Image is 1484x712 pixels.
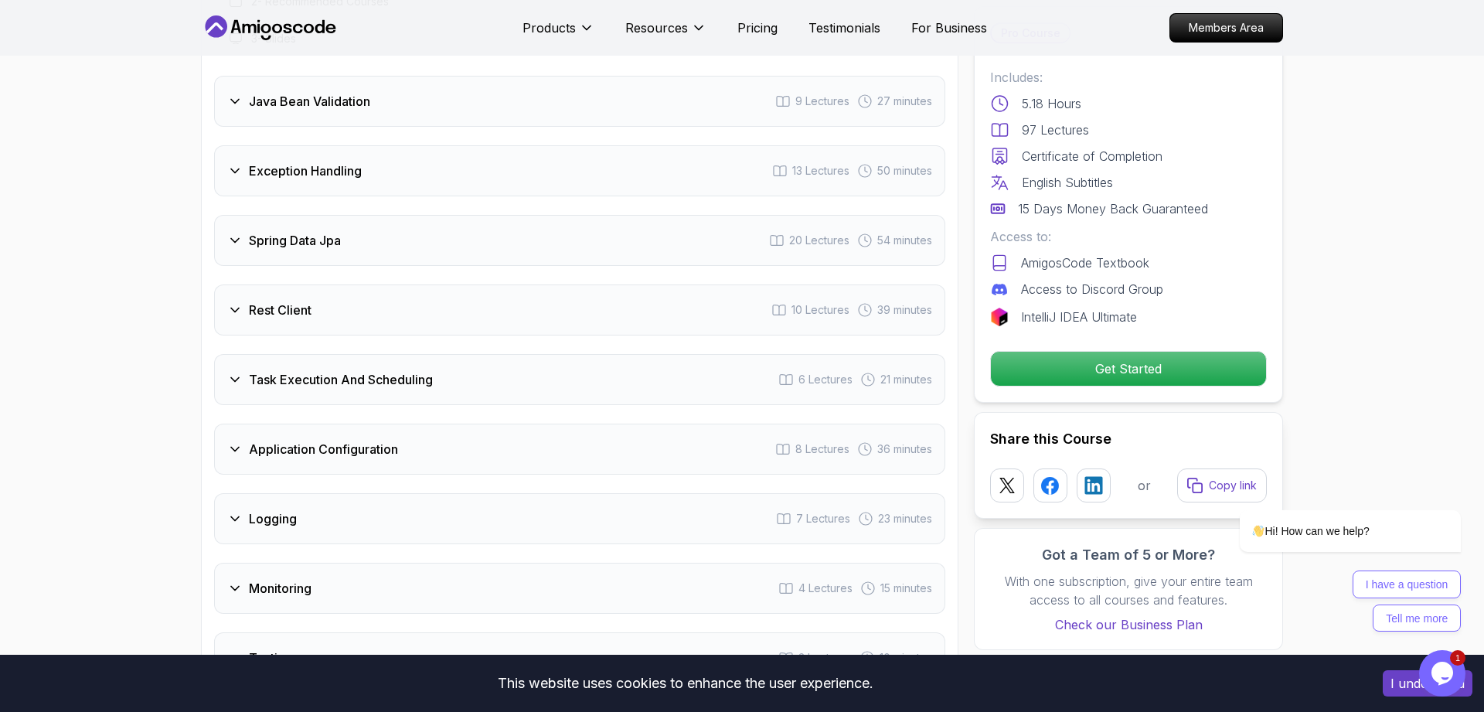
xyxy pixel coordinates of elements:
button: Rest Client10 Lectures 39 minutes [214,284,945,336]
iframe: chat widget [1419,650,1469,697]
p: IntelliJ IDEA Ultimate [1021,308,1137,326]
a: For Business [911,19,987,37]
a: Pricing [737,19,778,37]
p: 97 Lectures [1022,121,1089,139]
span: 13 Lectures [792,163,849,179]
p: Members Area [1170,14,1282,42]
span: 3 Lectures [798,650,852,666]
a: Testimonials [808,19,880,37]
button: Task Execution And Scheduling6 Lectures 21 minutes [214,354,945,405]
button: Logging7 Lectures 23 minutes [214,493,945,544]
span: 8 Lectures [795,441,849,457]
button: Get Started [990,351,1267,387]
span: 54 minutes [877,233,932,248]
h3: Logging [249,509,297,528]
span: 9 Lectures [795,94,849,109]
span: 10 minutes [880,650,932,666]
p: English Subtitles [1022,173,1113,192]
span: 21 minutes [880,372,932,387]
p: Get Started [991,352,1266,386]
span: 36 minutes [877,441,932,457]
button: Exception Handling13 Lectures 50 minutes [214,145,945,196]
button: Accept cookies [1383,670,1472,697]
h3: Rest Client [249,301,311,319]
h2: Share this Course [990,428,1267,450]
span: 23 minutes [878,511,932,526]
p: AmigosCode Textbook [1021,254,1149,272]
button: Testing3 Lectures 10 minutes [214,632,945,683]
h3: Java Bean Validation [249,92,370,111]
button: Java Bean Validation9 Lectures 27 minutes [214,76,945,127]
p: Certificate of Completion [1022,147,1162,165]
span: 4 Lectures [798,581,853,596]
span: 39 minutes [877,302,932,318]
p: or [1138,476,1151,495]
p: Products [522,19,576,37]
button: Products [522,19,594,49]
iframe: chat widget [1190,370,1469,642]
img: jetbrains logo [990,308,1009,326]
span: 10 Lectures [791,302,849,318]
p: Includes: [990,68,1267,87]
span: 50 minutes [877,163,932,179]
h3: Monitoring [249,579,311,598]
p: 15 Days Money Back Guaranteed [1018,199,1208,218]
span: 27 minutes [877,94,932,109]
h3: Exception Handling [249,162,362,180]
button: Monitoring4 Lectures 15 minutes [214,563,945,614]
button: Resources [625,19,706,49]
button: Copy link [1177,468,1267,502]
a: Members Area [1169,13,1283,43]
h3: Application Configuration [249,440,398,458]
p: With one subscription, give your entire team access to all courses and features. [990,572,1267,609]
span: 7 Lectures [796,511,850,526]
p: 5.18 Hours [1022,94,1081,113]
h3: Got a Team of 5 or More? [990,544,1267,566]
div: This website uses cookies to enhance the user experience. [12,666,1360,700]
span: 15 minutes [880,581,932,596]
p: Resources [625,19,688,37]
span: 6 Lectures [798,372,853,387]
span: 20 Lectures [789,233,849,248]
button: Application Configuration8 Lectures 36 minutes [214,424,945,475]
a: Check our Business Plan [990,615,1267,634]
h3: Task Execution And Scheduling [249,370,433,389]
p: Access to: [990,227,1267,246]
h3: Spring Data Jpa [249,231,341,250]
p: Access to Discord Group [1021,280,1163,298]
h3: Testing [249,649,292,667]
button: Spring Data Jpa20 Lectures 54 minutes [214,215,945,266]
